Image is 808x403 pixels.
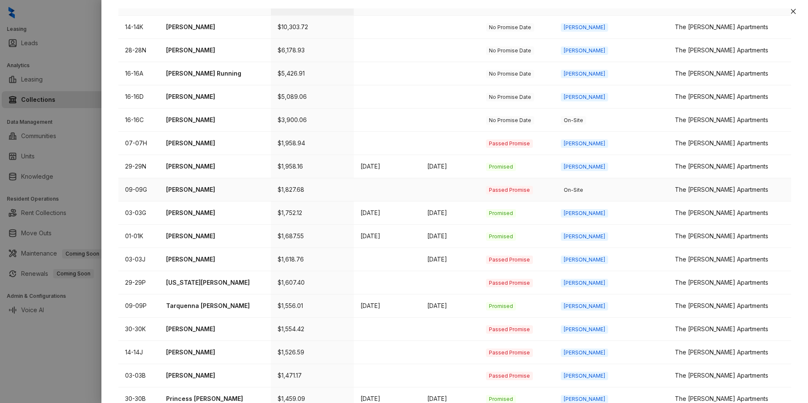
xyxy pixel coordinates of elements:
td: $1,471.17 [271,364,354,387]
td: $1,554.42 [271,318,354,341]
span: Passed Promise [486,279,533,287]
span: [PERSON_NAME] [561,93,608,101]
div: The [PERSON_NAME] Apartments [675,92,784,101]
p: [PERSON_NAME] [166,208,265,218]
td: 03-03G [118,201,159,225]
td: [DATE] [354,201,420,225]
div: The [PERSON_NAME] Apartments [675,46,784,55]
div: The [PERSON_NAME] Apartments [675,231,784,241]
p: [PERSON_NAME] [166,348,265,357]
td: $1,607.40 [271,271,354,294]
td: $5,426.91 [271,62,354,85]
span: Promised [486,232,516,241]
div: The [PERSON_NAME] Apartments [675,301,784,310]
td: [DATE] [420,248,479,271]
td: 16-16A [118,62,159,85]
span: [PERSON_NAME] [561,70,608,78]
td: $6,178.93 [271,39,354,62]
div: The [PERSON_NAME] Apartments [675,162,784,171]
p: [PERSON_NAME] [166,46,265,55]
td: $1,618.76 [271,248,354,271]
span: Passed Promise [486,325,533,334]
td: 29-29P [118,271,159,294]
span: [PERSON_NAME] [561,232,608,241]
span: close [790,8,797,15]
span: Passed Promise [486,256,533,264]
div: The [PERSON_NAME] Apartments [675,69,784,78]
span: No Promise Date [486,46,534,55]
td: $5,089.06 [271,85,354,109]
td: [DATE] [420,201,479,225]
td: $1,752.12 [271,201,354,225]
td: [DATE] [354,155,420,178]
span: Passed Promise [486,186,533,194]
span: No Promise Date [486,23,534,32]
span: [PERSON_NAME] [561,209,608,218]
span: Passed Promise [486,372,533,380]
span: On-Site [561,186,586,194]
td: [DATE] [354,225,420,248]
div: The [PERSON_NAME] Apartments [675,348,784,357]
td: [DATE] [354,294,420,318]
span: [PERSON_NAME] [561,279,608,287]
p: [PERSON_NAME] [166,255,265,264]
span: Promised [486,163,516,171]
p: [PERSON_NAME] [166,371,265,380]
td: 16-16C [118,109,159,132]
span: [PERSON_NAME] [561,372,608,380]
td: $1,526.59 [271,341,354,364]
span: Promised [486,209,516,218]
td: $3,900.06 [271,109,354,132]
div: The [PERSON_NAME] Apartments [675,324,784,334]
div: The [PERSON_NAME] Apartments [675,278,784,287]
div: The [PERSON_NAME] Apartments [675,255,784,264]
span: On-Site [561,116,586,125]
p: [US_STATE][PERSON_NAME] [166,278,265,287]
div: The [PERSON_NAME] Apartments [675,115,784,125]
td: $1,958.94 [271,132,354,155]
p: [PERSON_NAME] [166,185,265,194]
td: 03-03B [118,364,159,387]
p: [PERSON_NAME] [166,231,265,241]
span: [PERSON_NAME] [561,256,608,264]
td: $10,303.72 [271,16,354,39]
span: No Promise Date [486,70,534,78]
td: [DATE] [420,155,479,178]
td: $1,958.16 [271,155,354,178]
span: Promised [486,302,516,310]
td: [DATE] [420,294,479,318]
td: 28-28N [118,39,159,62]
td: 07-07H [118,132,159,155]
td: $1,687.55 [271,225,354,248]
p: [PERSON_NAME] [166,115,265,125]
span: No Promise Date [486,116,534,125]
div: The [PERSON_NAME] Apartments [675,139,784,148]
td: 01-01K [118,225,159,248]
span: [PERSON_NAME] [561,349,608,357]
td: 14-14J [118,341,159,364]
span: [PERSON_NAME] [561,163,608,171]
div: The [PERSON_NAME] Apartments [675,371,784,380]
td: 09-09P [118,294,159,318]
td: 29-29N [118,155,159,178]
td: 09-09G [118,178,159,201]
p: [PERSON_NAME] [166,162,265,171]
td: $1,556.01 [271,294,354,318]
span: Passed Promise [486,139,533,148]
p: [PERSON_NAME] [166,92,265,101]
p: [PERSON_NAME] [166,324,265,334]
td: 03-03J [118,248,159,271]
div: The [PERSON_NAME] Apartments [675,22,784,32]
td: $1,827.68 [271,178,354,201]
button: Close [788,6,798,16]
td: 14-14K [118,16,159,39]
p: [PERSON_NAME] [166,139,265,148]
span: [PERSON_NAME] [561,139,608,148]
p: [PERSON_NAME] [166,22,265,32]
p: [PERSON_NAME] Running [166,69,265,78]
td: [DATE] [420,225,479,248]
div: The [PERSON_NAME] Apartments [675,208,784,218]
span: [PERSON_NAME] [561,302,608,310]
p: Tarquenna [PERSON_NAME] [166,301,265,310]
div: The [PERSON_NAME] Apartments [675,185,784,194]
